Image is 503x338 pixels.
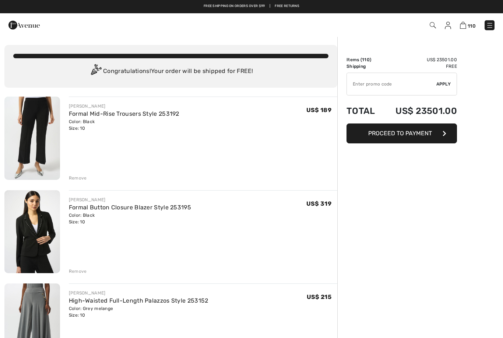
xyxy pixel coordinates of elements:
[347,98,381,123] td: Total
[306,107,331,114] span: US$ 189
[69,103,179,109] div: [PERSON_NAME]
[8,21,40,28] a: 1ère Avenue
[204,4,265,9] a: Free shipping on orders over $99
[69,297,208,304] a: High-Waisted Full-Length Palazzos Style 253152
[445,22,451,29] img: My Info
[4,97,60,180] img: Formal Mid-Rise Trousers Style 253192
[381,98,457,123] td: US$ 23501.00
[69,175,87,181] div: Remove
[460,21,476,29] a: 110
[368,130,432,137] span: Proceed to Payment
[69,196,191,203] div: [PERSON_NAME]
[347,73,436,95] input: Promo code
[306,200,331,207] span: US$ 319
[270,4,270,9] span: |
[468,23,476,29] span: 110
[460,22,466,29] img: Shopping Bag
[275,4,299,9] a: Free Returns
[430,22,436,28] img: Search
[69,118,179,132] div: Color: Black Size: 10
[88,64,103,79] img: Congratulation2.svg
[381,63,457,70] td: Free
[347,63,381,70] td: Shipping
[69,204,191,211] a: Formal Button Closure Blazer Style 253195
[4,190,60,273] img: Formal Button Closure Blazer Style 253195
[69,268,87,275] div: Remove
[347,56,381,63] td: Items ( )
[362,57,370,62] span: 110
[436,81,451,87] span: Apply
[8,18,40,32] img: 1ère Avenue
[69,305,208,318] div: Color: Grey melange Size: 10
[69,110,179,117] a: Formal Mid-Rise Trousers Style 253192
[69,290,208,296] div: [PERSON_NAME]
[13,64,328,79] div: Congratulations! Your order will be shipped for FREE!
[486,22,493,29] img: Menu
[307,293,331,300] span: US$ 215
[69,212,191,225] div: Color: Black Size: 10
[381,56,457,63] td: US$ 23501.00
[347,123,457,143] button: Proceed to Payment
